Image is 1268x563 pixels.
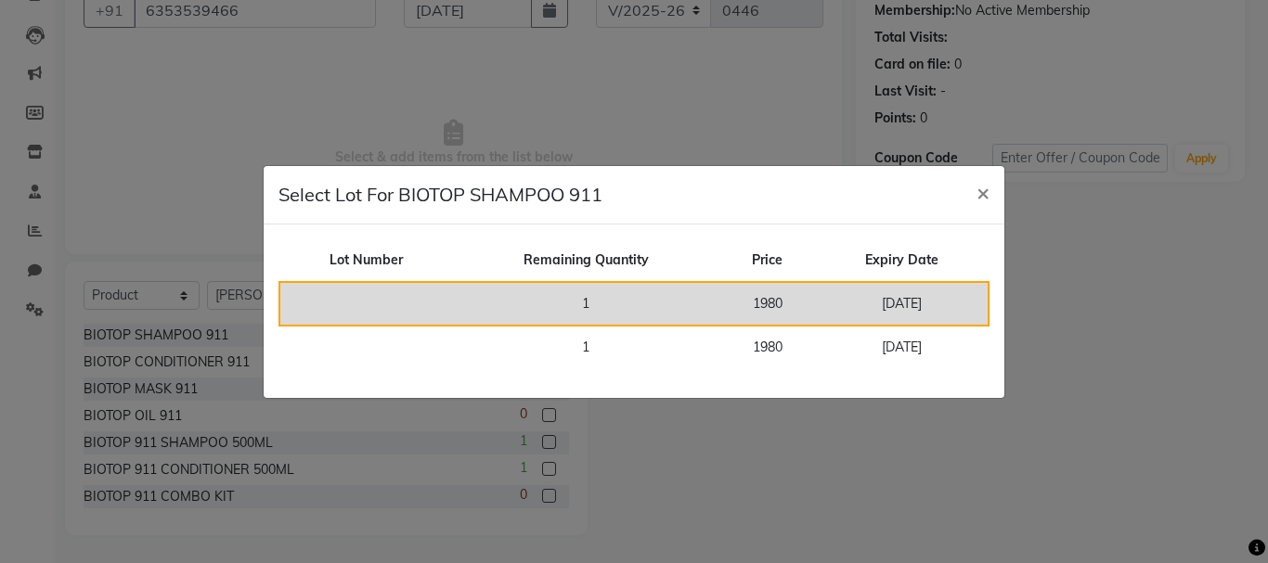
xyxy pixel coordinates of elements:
td: 1 [452,326,719,368]
td: [DATE] [816,282,990,326]
td: 1980 [719,282,815,326]
th: Remaining Quantity [452,239,719,282]
button: Close [962,166,1004,218]
h5: Select Lot For BIOTOP SHAMPOO 911 [278,181,602,209]
td: [DATE] [816,326,990,368]
td: 1980 [719,326,815,368]
td: 1 [452,282,719,326]
span: × [977,178,990,206]
th: Expiry Date [816,239,990,282]
th: Lot Number [279,239,452,282]
th: Price [719,239,815,282]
